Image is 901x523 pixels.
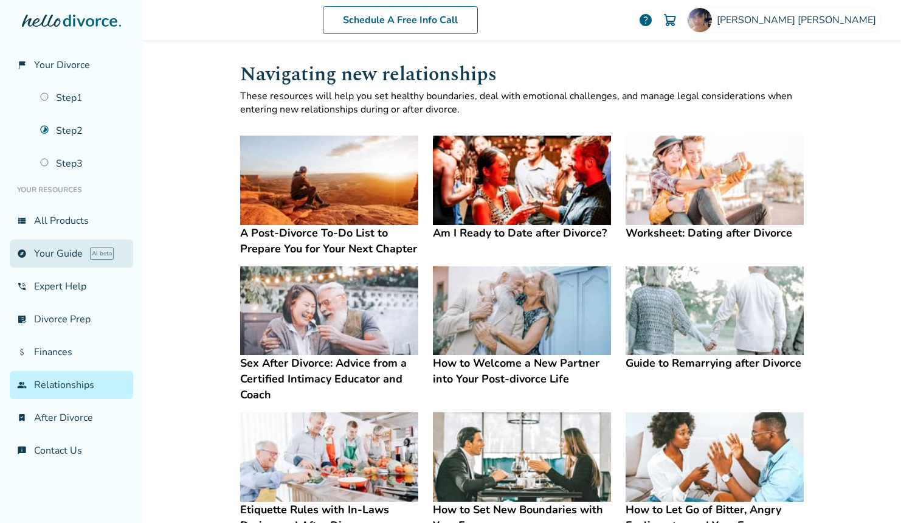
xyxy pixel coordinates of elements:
[840,465,901,523] iframe: Chat Widget
[626,225,804,241] h4: Worksheet: Dating after Divorce
[323,6,478,34] a: Schedule A Free Info Call
[240,412,418,502] img: Etiquette Rules with In-Laws During and After Divorce
[34,58,90,72] span: Your Divorce
[17,60,27,70] span: flag_2
[10,371,133,399] a: groupRelationships
[17,347,27,357] span: attach_money
[17,413,27,423] span: bookmark_check
[17,380,27,390] span: group
[240,89,804,116] p: These resources will help you set healthy boundaries, deal with emotional challenges, and manage ...
[433,225,611,241] h4: Am I Ready to Date after Divorce?
[17,282,27,291] span: phone_in_talk
[10,240,133,268] a: exploreYour GuideAI beta
[717,13,881,27] span: [PERSON_NAME] [PERSON_NAME]
[33,84,133,112] a: Step1
[10,305,133,333] a: list_alt_checkDivorce Prep
[626,412,804,502] img: How to Let Go of Bitter, Angry Feelings toward Your Ex
[626,266,804,356] img: Guide to Remarrying after Divorce
[626,266,804,372] a: Guide to Remarrying after DivorceGuide to Remarrying after Divorce
[33,117,133,145] a: Step2
[433,355,611,387] h4: How to Welcome a New Partner into Your Post-divorce Life
[638,13,653,27] a: help
[17,216,27,226] span: view_list
[10,404,133,432] a: bookmark_checkAfter Divorce
[240,136,418,225] img: A Post-Divorce To-Do List to Prepare You for Your Next Chapter
[17,314,27,324] span: list_alt_check
[10,437,133,465] a: chat_infoContact Us
[10,51,133,79] a: flag_2Your Divorce
[240,266,418,356] img: Sex After Divorce: Advice from a Certified Intimacy Educator and Coach
[433,136,611,241] a: Am I Ready to Date after Divorce?Am I Ready to Date after Divorce?
[10,338,133,366] a: attach_moneyFinances
[433,266,611,356] img: How to Welcome a New Partner into Your Post-divorce Life
[240,355,418,403] h4: Sex After Divorce: Advice from a Certified Intimacy Educator and Coach
[10,272,133,300] a: phone_in_talkExpert Help
[240,136,418,257] a: A Post-Divorce To-Do List to Prepare You for Your Next ChapterA Post-Divorce To-Do List to Prepar...
[240,60,804,89] h1: Navigating new relationships
[433,412,611,502] img: How to Set New Boundaries with Your Ex
[433,266,611,387] a: How to Welcome a New Partner into Your Post-divorce LifeHow to Welcome a New Partner into Your Po...
[626,136,804,241] a: Worksheet: Dating after DivorceWorksheet: Dating after Divorce
[240,266,418,403] a: Sex After Divorce: Advice from a Certified Intimacy Educator and CoachSex After Divorce: Advice f...
[33,150,133,178] a: Step3
[90,248,114,260] span: AI beta
[663,13,677,27] img: Cart
[433,136,611,225] img: Am I Ready to Date after Divorce?
[17,249,27,258] span: explore
[626,355,804,371] h4: Guide to Remarrying after Divorce
[240,225,418,257] h4: A Post-Divorce To-Do List to Prepare You for Your Next Chapter
[688,8,712,32] img: Christine Rath
[17,446,27,455] span: chat_info
[626,136,804,225] img: Worksheet: Dating after Divorce
[10,178,133,202] li: Your Resources
[10,207,133,235] a: view_listAll Products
